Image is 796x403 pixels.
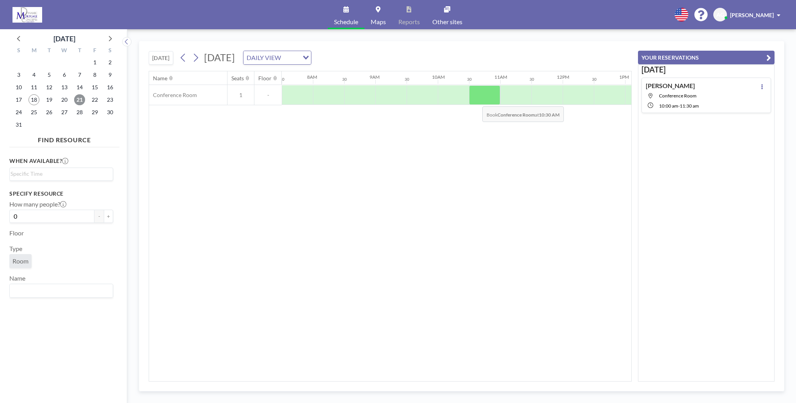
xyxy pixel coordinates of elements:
[59,107,70,118] span: Wednesday, August 27, 2025
[89,57,100,68] span: Friday, August 1, 2025
[227,92,254,99] span: 1
[334,19,358,25] span: Schedule
[104,210,113,223] button: +
[27,46,42,56] div: M
[102,46,117,56] div: S
[59,82,70,93] span: Wednesday, August 13, 2025
[646,82,695,90] h4: [PERSON_NAME]
[42,46,57,56] div: T
[72,46,87,56] div: T
[497,112,535,118] b: Conference Room
[9,190,113,197] h3: Specify resource
[641,65,771,74] h3: [DATE]
[44,69,55,80] span: Tuesday, August 5, 2025
[105,57,115,68] span: Saturday, August 2, 2025
[13,69,24,80] span: Sunday, August 3, 2025
[13,94,24,105] span: Sunday, August 17, 2025
[494,74,507,80] div: 11AM
[11,170,108,178] input: Search for option
[28,107,39,118] span: Monday, August 25, 2025
[149,51,173,65] button: [DATE]
[89,69,100,80] span: Friday, August 8, 2025
[149,92,197,99] span: Conference Room
[482,106,564,122] span: Book at
[105,107,115,118] span: Saturday, August 30, 2025
[28,82,39,93] span: Monday, August 11, 2025
[258,75,272,82] div: Floor
[730,12,774,18] span: [PERSON_NAME]
[678,103,680,109] span: -
[74,82,85,93] span: Thursday, August 14, 2025
[105,69,115,80] span: Saturday, August 9, 2025
[10,168,113,180] div: Search for option
[105,94,115,105] span: Saturday, August 23, 2025
[53,33,75,44] div: [DATE]
[13,107,24,118] span: Sunday, August 24, 2025
[89,107,100,118] span: Friday, August 29, 2025
[432,74,445,80] div: 10AM
[280,77,284,82] div: 30
[11,286,108,296] input: Search for option
[231,75,244,82] div: Seats
[342,77,347,82] div: 30
[659,93,696,99] span: Conference Room
[716,11,724,18] span: AG
[57,46,72,56] div: W
[13,119,24,130] span: Sunday, August 31, 2025
[529,77,534,82] div: 30
[371,19,386,25] span: Maps
[28,69,39,80] span: Monday, August 4, 2025
[89,94,100,105] span: Friday, August 22, 2025
[11,46,27,56] div: S
[638,51,775,64] button: YOUR RESERVATIONS
[467,77,472,82] div: 30
[307,74,317,80] div: 8AM
[9,133,119,144] h4: FIND RESOURCE
[245,53,283,63] span: DAILY VIEW
[89,82,100,93] span: Friday, August 15, 2025
[432,19,462,25] span: Other sites
[94,210,104,223] button: -
[204,51,235,63] span: [DATE]
[592,77,597,82] div: 30
[74,94,85,105] span: Thursday, August 21, 2025
[44,82,55,93] span: Tuesday, August 12, 2025
[74,107,85,118] span: Thursday, August 28, 2025
[539,112,560,118] b: 10:30 AM
[283,53,298,63] input: Search for option
[619,74,629,80] div: 1PM
[12,257,28,265] span: Room
[87,46,102,56] div: F
[44,107,55,118] span: Tuesday, August 26, 2025
[9,200,66,208] label: How many people?
[659,103,678,109] span: 10:00 AM
[59,94,70,105] span: Wednesday, August 20, 2025
[9,245,22,253] label: Type
[59,69,70,80] span: Wednesday, August 6, 2025
[9,229,24,237] label: Floor
[74,69,85,80] span: Thursday, August 7, 2025
[44,94,55,105] span: Tuesday, August 19, 2025
[370,74,380,80] div: 9AM
[557,74,569,80] div: 12PM
[680,103,699,109] span: 11:30 AM
[398,19,420,25] span: Reports
[153,75,167,82] div: Name
[13,82,24,93] span: Sunday, August 10, 2025
[254,92,282,99] span: -
[28,94,39,105] span: Monday, August 18, 2025
[12,7,42,23] img: organization-logo
[9,274,25,282] label: Name
[243,51,311,64] div: Search for option
[405,77,409,82] div: 30
[10,284,113,297] div: Search for option
[105,82,115,93] span: Saturday, August 16, 2025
